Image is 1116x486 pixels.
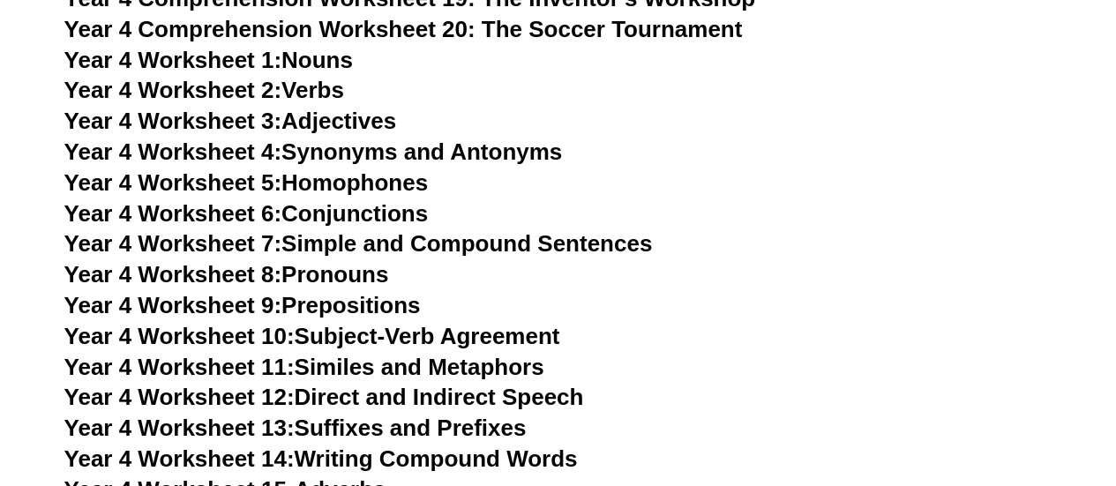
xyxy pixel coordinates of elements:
[64,292,282,318] span: Year 4 Worksheet 9:
[64,230,653,257] a: Year 4 Worksheet 7:Simple and Compound Sentences
[64,384,295,410] span: Year 4 Worksheet 12:
[64,261,389,288] a: Year 4 Worksheet 8:Pronouns
[64,230,282,257] span: Year 4 Worksheet 7:
[64,108,397,134] a: Year 4 Worksheet 3:Adjectives
[64,138,563,165] a: Year 4 Worksheet 4:Synonyms and Antonyms
[64,108,282,134] span: Year 4 Worksheet 3:
[64,77,282,103] span: Year 4 Worksheet 2:
[64,323,295,349] span: Year 4 Worksheet 10:
[64,415,527,441] a: Year 4 Worksheet 13:Suffixes and Prefixes
[64,47,282,73] span: Year 4 Worksheet 1:
[64,415,295,441] span: Year 4 Worksheet 13:
[64,445,578,472] a: Year 4 Worksheet 14:Writing Compound Words
[64,445,295,472] span: Year 4 Worksheet 14:
[64,77,344,103] a: Year 4 Worksheet 2:Verbs
[64,323,560,349] a: Year 4 Worksheet 10:Subject-Verb Agreement
[64,138,282,165] span: Year 4 Worksheet 4:
[64,200,429,227] a: Year 4 Worksheet 6:Conjunctions
[64,200,282,227] span: Year 4 Worksheet 6:
[64,169,282,196] span: Year 4 Worksheet 5:
[64,354,295,380] span: Year 4 Worksheet 11:
[64,16,743,42] a: Year 4 Comprehension Worksheet 20: The Soccer Tournament
[64,169,429,196] a: Year 4 Worksheet 5:Homophones
[64,261,282,288] span: Year 4 Worksheet 8:
[64,292,421,318] a: Year 4 Worksheet 9:Prepositions
[64,354,544,380] a: Year 4 Worksheet 11:Similes and Metaphors
[822,287,1116,486] iframe: Chat Widget
[64,384,584,410] a: Year 4 Worksheet 12:Direct and Indirect Speech
[64,47,353,73] a: Year 4 Worksheet 1:Nouns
